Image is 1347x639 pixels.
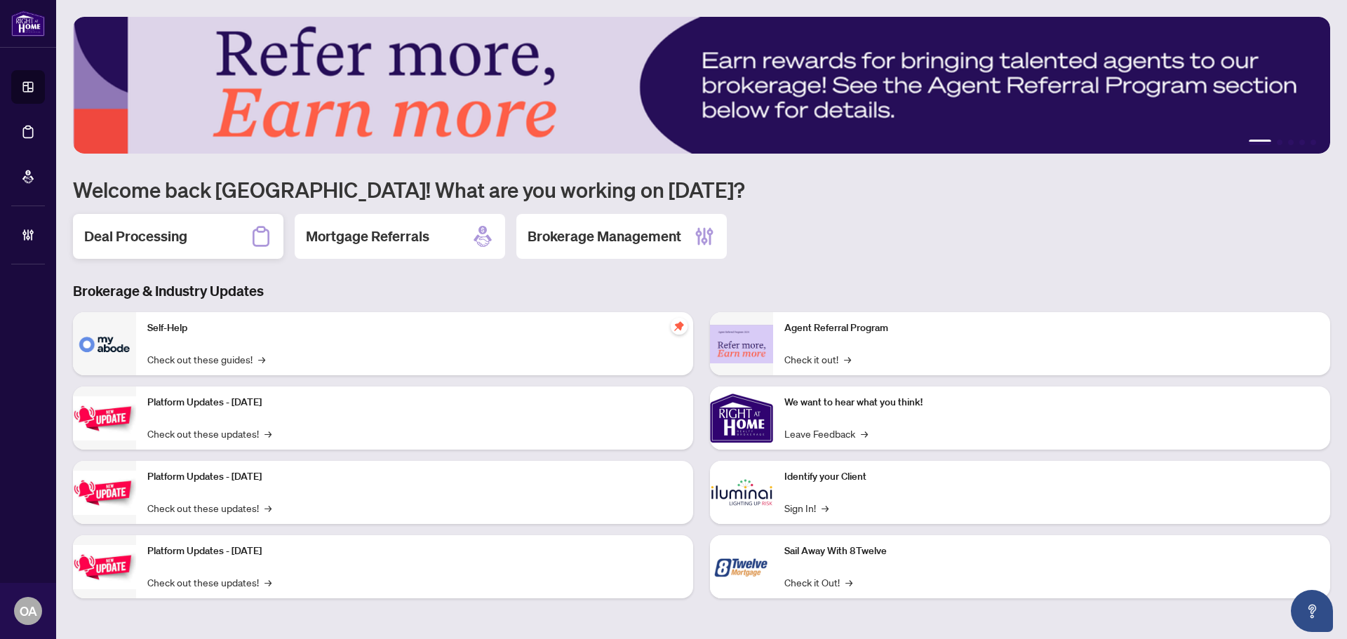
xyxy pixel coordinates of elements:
span: OA [20,601,37,621]
span: → [845,574,852,590]
img: Platform Updates - July 8, 2025 [73,471,136,515]
a: Leave Feedback→ [784,426,868,441]
p: Platform Updates - [DATE] [147,544,682,559]
h2: Deal Processing [84,227,187,246]
span: → [844,351,851,367]
h2: Mortgage Referrals [306,227,429,246]
button: 3 [1288,140,1294,145]
p: Agent Referral Program [784,321,1319,336]
button: 2 [1277,140,1282,145]
a: Check it out!→ [784,351,851,367]
p: Sail Away With 8Twelve [784,544,1319,559]
img: logo [11,11,45,36]
a: Check out these guides!→ [147,351,265,367]
h2: Brokerage Management [528,227,681,246]
button: Open asap [1291,590,1333,632]
a: Check it Out!→ [784,574,852,590]
p: Self-Help [147,321,682,336]
img: Sail Away With 8Twelve [710,535,773,598]
img: Slide 0 [73,17,1330,154]
a: Check out these updates!→ [147,500,272,516]
p: We want to hear what you think! [784,395,1319,410]
a: Check out these updates!→ [147,574,272,590]
span: → [264,426,272,441]
span: → [258,351,265,367]
button: 5 [1311,140,1316,145]
span: → [861,426,868,441]
img: Agent Referral Program [710,325,773,363]
span: → [264,574,272,590]
img: Platform Updates - July 21, 2025 [73,396,136,440]
p: Platform Updates - [DATE] [147,395,682,410]
span: → [264,500,272,516]
h3: Brokerage & Industry Updates [73,281,1330,301]
a: Check out these updates!→ [147,426,272,441]
img: We want to hear what you think! [710,386,773,450]
p: Platform Updates - [DATE] [147,469,682,485]
span: → [822,500,829,516]
button: 1 [1249,140,1271,145]
h1: Welcome back [GEOGRAPHIC_DATA]! What are you working on [DATE]? [73,176,1330,203]
img: Self-Help [73,312,136,375]
button: 4 [1299,140,1305,145]
img: Identify your Client [710,461,773,524]
a: Sign In!→ [784,500,829,516]
span: pushpin [671,318,688,335]
p: Identify your Client [784,469,1319,485]
img: Platform Updates - June 23, 2025 [73,545,136,589]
